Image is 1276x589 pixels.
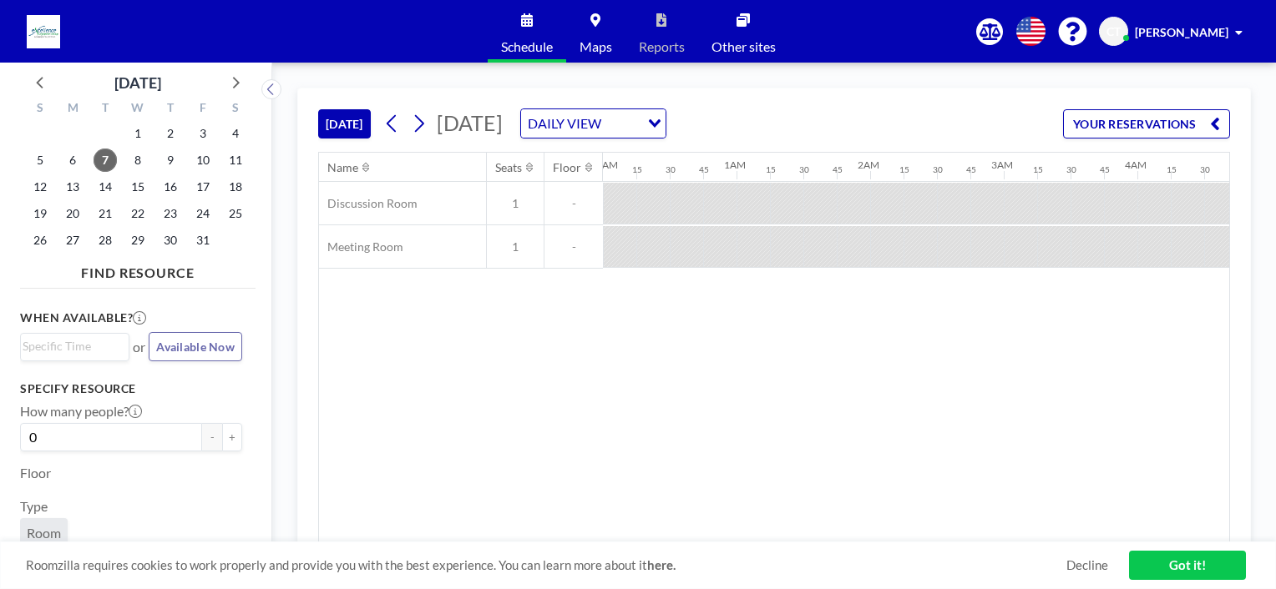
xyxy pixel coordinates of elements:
[647,557,676,572] a: here.
[724,159,746,171] div: 1AM
[26,557,1066,573] span: Roomzilla requires cookies to work properly and provide you with the best experience. You can lea...
[126,149,149,172] span: Wednesday, October 8, 2025
[94,149,117,172] span: Tuesday, October 7, 2025
[202,423,222,451] button: -
[437,110,503,135] span: [DATE]
[61,149,84,172] span: Monday, October 6, 2025
[1200,164,1210,175] div: 30
[27,525,61,541] span: Room
[524,113,605,134] span: DAILY VIEW
[544,196,603,211] span: -
[57,98,89,120] div: M
[20,403,142,420] label: How many people?
[126,175,149,199] span: Wednesday, October 15, 2025
[21,334,129,359] div: Search for option
[606,113,638,134] input: Search for option
[20,258,256,281] h4: FIND RESOURCE
[61,229,84,252] span: Monday, October 27, 2025
[191,229,215,252] span: Friday, October 31, 2025
[1167,164,1177,175] div: 15
[991,159,1013,171] div: 3AM
[224,202,247,225] span: Saturday, October 25, 2025
[23,337,119,355] input: Search for option
[186,98,219,120] div: F
[553,160,581,175] div: Floor
[318,109,371,138] button: [DATE]
[1066,164,1076,175] div: 30
[20,381,242,396] h3: Specify resource
[94,202,117,225] span: Tuesday, October 21, 2025
[191,175,215,199] span: Friday, October 17, 2025
[159,149,182,172] span: Thursday, October 9, 2025
[487,239,544,254] span: 1
[833,164,843,175] div: 45
[28,202,52,225] span: Sunday, October 19, 2025
[89,98,122,120] div: T
[327,160,358,175] div: Name
[666,164,676,175] div: 30
[799,164,809,175] div: 30
[858,159,879,171] div: 2AM
[156,340,235,354] span: Available Now
[544,239,603,254] span: -
[1100,164,1110,175] div: 45
[149,332,242,361] button: Available Now
[521,109,666,138] div: Search for option
[501,40,553,53] span: Schedule
[27,15,60,48] img: organization-logo
[61,175,84,199] span: Monday, October 13, 2025
[154,98,186,120] div: T
[639,40,685,53] span: Reports
[20,498,48,515] label: Type
[1129,551,1246,580] a: Got it!
[133,339,145,355] span: or
[159,175,182,199] span: Thursday, October 16, 2025
[28,175,52,199] span: Sunday, October 12, 2025
[319,239,403,254] span: Meeting Room
[114,71,161,94] div: [DATE]
[495,160,522,175] div: Seats
[1063,109,1230,138] button: YOUR RESERVATIONS
[126,202,149,225] span: Wednesday, October 22, 2025
[580,40,612,53] span: Maps
[126,229,149,252] span: Wednesday, October 29, 2025
[1066,557,1108,573] a: Decline
[224,175,247,199] span: Saturday, October 18, 2025
[899,164,909,175] div: 15
[1106,24,1121,39] span: CT
[191,149,215,172] span: Friday, October 10, 2025
[219,98,251,120] div: S
[191,202,215,225] span: Friday, October 24, 2025
[159,122,182,145] span: Thursday, October 2, 2025
[699,164,709,175] div: 45
[319,196,418,211] span: Discussion Room
[933,164,943,175] div: 30
[94,229,117,252] span: Tuesday, October 28, 2025
[222,423,242,451] button: +
[159,229,182,252] span: Thursday, October 30, 2025
[28,229,52,252] span: Sunday, October 26, 2025
[94,175,117,199] span: Tuesday, October 14, 2025
[1135,25,1228,39] span: [PERSON_NAME]
[61,202,84,225] span: Monday, October 20, 2025
[122,98,154,120] div: W
[766,164,776,175] div: 15
[24,98,57,120] div: S
[20,465,51,481] label: Floor
[191,122,215,145] span: Friday, October 3, 2025
[159,202,182,225] span: Thursday, October 23, 2025
[28,149,52,172] span: Sunday, October 5, 2025
[487,196,544,211] span: 1
[711,40,776,53] span: Other sites
[224,149,247,172] span: Saturday, October 11, 2025
[224,122,247,145] span: Saturday, October 4, 2025
[1033,164,1043,175] div: 15
[1125,159,1147,171] div: 4AM
[126,122,149,145] span: Wednesday, October 1, 2025
[632,164,642,175] div: 15
[966,164,976,175] div: 45
[590,159,618,171] div: 12AM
